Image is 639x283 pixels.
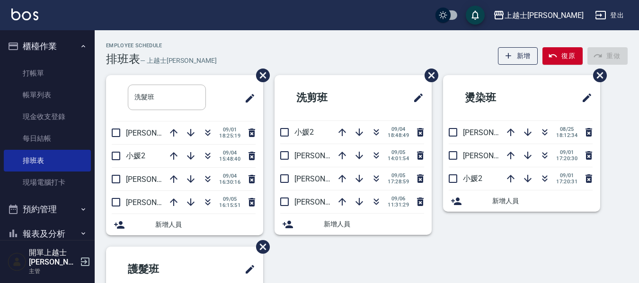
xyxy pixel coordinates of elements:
[505,9,584,21] div: 上越士[PERSON_NAME]
[4,197,91,222] button: 預約管理
[294,197,360,206] span: [PERSON_NAME]12
[29,248,77,267] h5: 開單上越士[PERSON_NAME]
[556,155,577,162] span: 17:20:30
[576,86,593,109] span: 修改班表的標題
[294,174,360,183] span: [PERSON_NAME]12
[556,132,577,138] span: 18:12:34
[219,156,240,162] span: 15:48:40
[4,150,91,172] a: 排班表
[219,196,240,202] span: 09/05
[282,81,374,115] h2: 洗剪班
[466,6,485,25] button: save
[388,202,409,208] span: 11:31:29
[591,7,628,24] button: 登出
[388,155,409,162] span: 14:01:54
[4,62,91,84] a: 打帳單
[4,128,91,149] a: 每日結帳
[106,52,140,66] h3: 排班表
[586,61,608,89] span: 刪除班表
[126,198,191,207] span: [PERSON_NAME]12
[219,179,240,185] span: 16:30:16
[556,126,577,132] span: 08/25
[463,151,524,160] span: [PERSON_NAME]8
[239,258,256,281] span: 修改班表的標題
[11,9,38,20] img: Logo
[106,214,263,235] div: 新增人員
[219,127,240,133] span: 09/01
[417,61,440,89] span: 刪除班表
[126,129,187,137] span: [PERSON_NAME]8
[219,150,240,156] span: 09/04
[388,179,409,185] span: 17:28:59
[542,47,583,65] button: 復原
[324,219,424,229] span: 新增人員
[126,175,191,184] span: [PERSON_NAME]12
[294,151,355,160] span: [PERSON_NAME]8
[275,214,432,235] div: 新增人員
[4,34,91,59] button: 櫃檯作業
[556,179,577,185] span: 17:20:31
[155,220,256,230] span: 新增人員
[219,173,240,179] span: 09/04
[140,56,217,66] h6: — 上越士[PERSON_NAME]
[463,174,482,183] span: 小媛2
[4,106,91,128] a: 現金收支登錄
[388,196,409,202] span: 09/06
[126,151,145,160] span: 小媛2
[128,85,206,110] input: 排版標題
[463,128,528,137] span: [PERSON_NAME]12
[388,126,409,132] span: 09/04
[556,172,577,179] span: 09/01
[388,149,409,155] span: 09/05
[239,87,256,110] span: 修改班表的標題
[443,190,600,212] div: 新增人員
[219,133,240,139] span: 18:25:19
[407,86,424,109] span: 修改班表的標題
[451,81,543,115] h2: 燙染班
[556,149,577,155] span: 09/01
[219,202,240,208] span: 16:15:51
[388,132,409,138] span: 18:48:49
[106,43,217,49] h2: Employee Schedule
[492,196,593,206] span: 新增人員
[4,172,91,193] a: 現場電腦打卡
[4,222,91,246] button: 報表及分析
[388,172,409,179] span: 09/05
[498,47,538,65] button: 新增
[8,252,27,271] img: Person
[249,61,271,89] span: 刪除班表
[29,267,77,275] p: 主管
[4,84,91,106] a: 帳單列表
[249,233,271,261] span: 刪除班表
[489,6,587,25] button: 上越士[PERSON_NAME]
[294,128,314,137] span: 小媛2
